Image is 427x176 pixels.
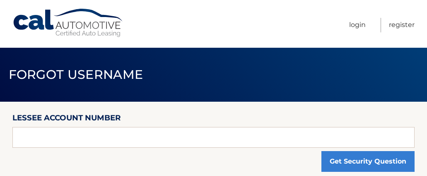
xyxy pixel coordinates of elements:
[349,18,366,32] a: Login
[12,112,121,127] label: Lessee Account Number
[321,151,415,172] button: Get Security Question
[12,8,124,38] a: Cal Automotive
[389,18,415,32] a: Register
[9,67,143,82] span: Forgot Username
